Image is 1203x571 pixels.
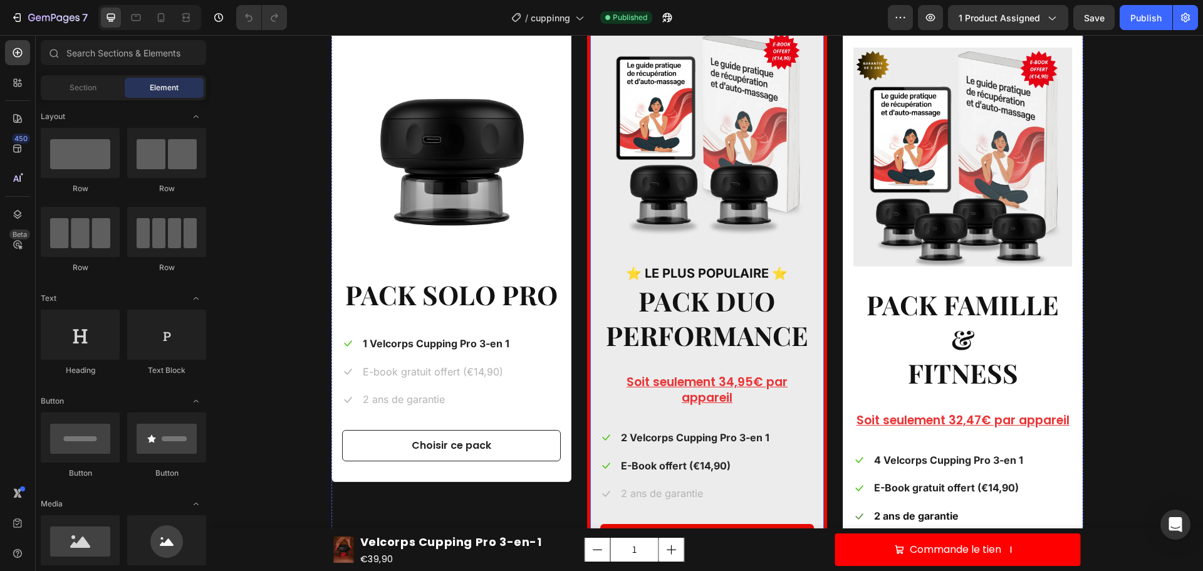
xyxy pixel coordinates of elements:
[152,328,292,346] p: E-book gratuit offert (€14,90)
[1130,11,1162,24] div: Publish
[663,444,808,462] p: E-Book gratuit offert (€14,90)
[200,403,280,418] div: Choisir ce pack
[127,365,206,376] div: Text Block
[699,506,790,524] div: Commande le tien
[131,241,350,278] h2: PACK SOLO PRO
[374,503,399,526] button: decrement
[131,395,350,426] button: Choisir ce pack
[948,5,1068,30] button: 1 product assigned
[643,378,860,394] p: Soit seulement 32,47€ par appareil
[82,10,88,25] p: 7
[41,40,206,65] input: Search Sections & Elements
[410,422,519,440] p: E-Book offert (€14,90)
[390,340,601,370] p: Soit seulement 34,95€ par appareil
[389,248,603,318] h2: PACK DUO PERFORMANCE
[9,229,30,239] div: Beta
[150,82,179,93] span: Element
[152,355,234,374] p: 2 ans de garantie
[131,13,350,231] img: gempages_577438704042246694-3b6c31ef-7494-4a4f-bbf8-b7c8e58ce82a.png
[525,11,528,24] span: /
[41,111,65,122] span: Layout
[127,262,206,273] div: Row
[1160,510,1190,540] div: Open Intercom Messenger
[236,5,287,30] div: Undo/Redo
[531,11,570,24] span: cuppinng
[211,35,1203,571] iframe: Design area
[613,12,647,23] span: Published
[624,498,870,532] button: Commande le tien
[5,5,93,30] button: 7
[41,365,120,376] div: Heading
[663,416,812,434] p: 4 Velcorps Cupping Pro 3-en 1
[410,449,492,468] p: 2 ans de garantie
[41,262,120,273] div: Row
[1084,13,1105,23] span: Save
[389,229,603,248] h2: ⭐️ Le plus populaire ⭐️
[1120,5,1172,30] button: Publish
[1073,5,1115,30] button: Save
[70,82,96,93] span: Section
[186,391,206,411] span: Toggle open
[959,11,1040,24] span: 1 product assigned
[410,394,558,412] p: 2 Velcorps Cupping Pro 3-en 1
[663,474,747,487] strong: 2 ans de garantie
[186,494,206,514] span: Toggle open
[41,498,63,510] span: Media
[389,489,603,520] button: 🔥 Meilleur choix – Commander
[127,468,206,479] div: Button
[127,183,206,194] div: Row
[448,503,473,526] button: increment
[41,293,56,304] span: Text
[186,107,206,127] span: Toggle open
[41,396,64,407] span: Button
[41,183,120,194] div: Row
[642,251,861,357] h2: PACK FAMILLE & FITNESS
[186,288,206,308] span: Toggle open
[152,300,298,318] p: 1 Velcorps Cupping Pro 3-en 1
[642,13,861,231] img: Pack Famille & Fitness Velcorps
[12,134,30,144] div: 450
[399,503,448,526] input: quantity
[41,468,120,479] div: Button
